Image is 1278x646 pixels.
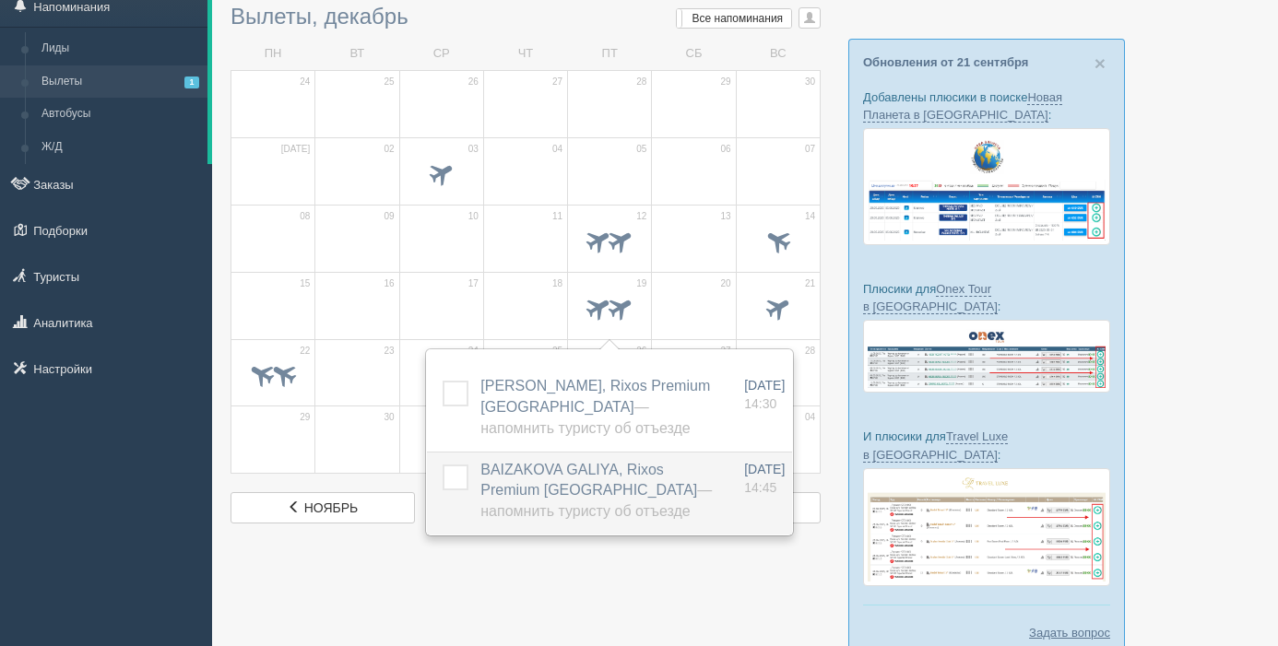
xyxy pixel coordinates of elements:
[721,277,731,290] span: 20
[805,277,815,290] span: 21
[863,429,1008,462] a: Travel Luxe в [GEOGRAPHIC_DATA]
[744,462,785,476] span: [DATE]
[384,277,394,290] span: 16
[744,376,785,413] a: [DATE] 14:30
[184,76,199,88] span: 1
[636,210,646,223] span: 12
[721,210,731,223] span: 13
[744,480,776,495] span: 14:45
[692,12,784,25] span: Все напоминания
[863,128,1110,244] img: new-planet-%D0%BF%D1%96%D0%B4%D0%B1%D1%96%D1%80%D0%BA%D0%B0-%D1%81%D1%80%D0%BC-%D0%B4%D0%BB%D1%8F...
[1095,53,1106,73] button: Close
[33,65,207,99] a: Вылеты1
[636,277,646,290] span: 19
[468,277,479,290] span: 17
[744,396,776,411] span: 14:30
[744,460,785,497] a: [DATE] 14:45
[384,210,394,223] span: 09
[721,76,731,88] span: 29
[384,345,394,358] span: 23
[300,345,310,358] span: 22
[231,492,415,523] a: ноябрь
[384,76,394,88] span: 25
[231,38,315,70] td: ПН
[315,38,399,70] td: ВТ
[805,76,815,88] span: 30
[480,378,710,436] a: [PERSON_NAME], Rixos Premium [GEOGRAPHIC_DATA]— Напомнить туристу об отъезде
[281,143,310,156] span: [DATE]
[552,143,562,156] span: 04
[384,411,394,424] span: 30
[744,378,785,393] span: [DATE]
[483,38,567,70] td: ЧТ
[636,143,646,156] span: 05
[863,320,1110,393] img: onex-tour-proposal-crm-for-travel-agency.png
[863,88,1110,123] p: Добавлены плюсики в поиске :
[736,38,820,70] td: ВС
[300,76,310,88] span: 24
[384,143,394,156] span: 02
[636,76,646,88] span: 28
[33,131,207,164] a: Ж/Д
[468,210,479,223] span: 10
[721,143,731,156] span: 06
[552,76,562,88] span: 27
[568,38,652,70] td: ПТ
[468,76,479,88] span: 26
[468,345,479,358] span: 24
[805,345,815,358] span: 28
[304,500,359,515] span: ноябрь
[863,55,1028,69] a: Обновления от 21 сентября
[480,399,690,436] span: — Напомнить туристу об отъезде
[652,38,736,70] td: СБ
[863,428,1110,463] p: И плюсики для :
[805,210,815,223] span: 14
[468,143,479,156] span: 03
[1029,624,1110,641] a: Задать вопрос
[552,345,562,358] span: 25
[636,345,646,358] span: 26
[863,280,1110,315] p: Плюсики для :
[552,210,562,223] span: 11
[805,411,815,424] span: 04
[480,378,710,436] span: [PERSON_NAME], Rixos Premium [GEOGRAPHIC_DATA]
[399,38,483,70] td: СР
[863,468,1110,587] img: travel-luxe-%D0%BF%D0%BE%D0%B4%D0%B1%D0%BE%D1%80%D0%BA%D0%B0-%D1%81%D1%80%D0%BC-%D0%B4%D0%BB%D1%8...
[231,5,821,29] h3: Вылеты, декабрь
[33,32,207,65] a: Лиды
[300,411,310,424] span: 29
[552,277,562,290] span: 18
[480,462,712,520] a: BAIZAKOVA GALIYA, Rixos Premium [GEOGRAPHIC_DATA]— Напомнить туристу об отъезде
[1095,53,1106,74] span: ×
[300,277,310,290] span: 15
[805,143,815,156] span: 07
[300,210,310,223] span: 08
[480,462,712,520] span: BAIZAKOVA GALIYA, Rixos Premium [GEOGRAPHIC_DATA]
[721,345,731,358] span: 27
[33,98,207,131] a: Автобусы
